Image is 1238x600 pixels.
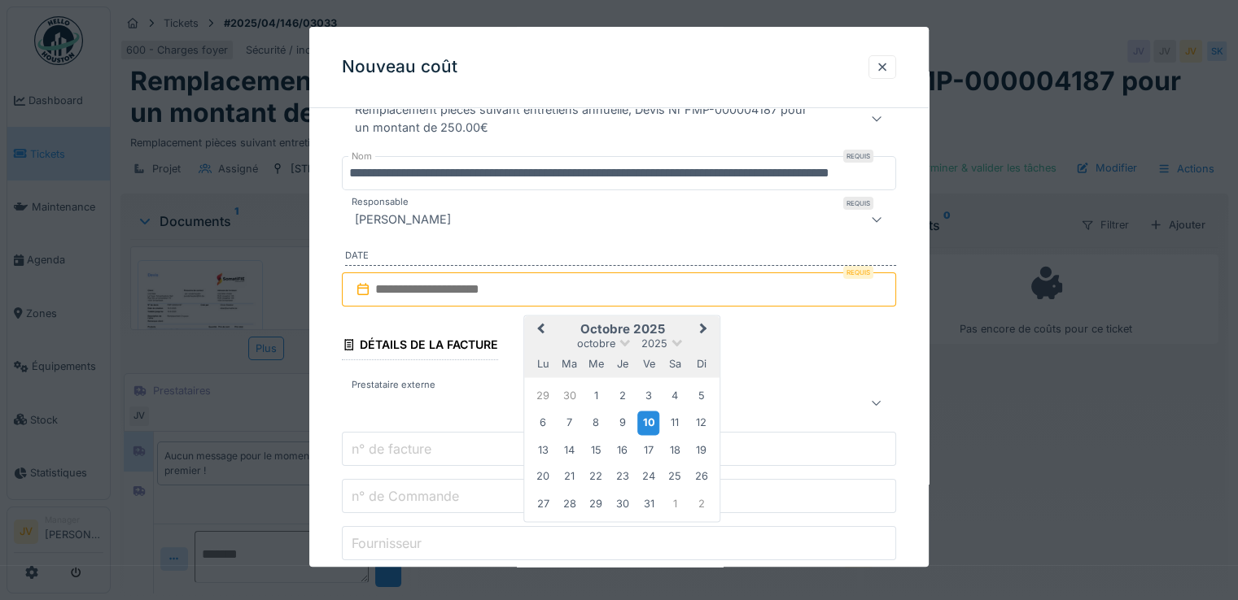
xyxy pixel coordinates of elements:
[611,385,633,407] div: Choose jeudi 2 octobre 2025
[611,466,633,488] div: Choose jeudi 23 octobre 2025
[342,57,457,77] h3: Nouveau coût
[558,354,580,376] div: mardi
[637,493,659,515] div: Choose vendredi 31 octobre 2025
[526,318,552,344] button: Previous Month
[611,493,633,515] div: Choose jeudi 30 octobre 2025
[664,493,686,515] div: Choose samedi 1 novembre 2025
[530,383,715,516] div: Month octobre, 2025
[690,354,712,376] div: dimanche
[611,354,633,376] div: jeudi
[558,493,580,515] div: Choose mardi 28 octobre 2025
[532,493,553,515] div: Choose lundi 27 octobre 2025
[524,323,720,337] h2: octobre 2025
[348,102,822,137] div: Remplacement pièces suivant entretiens annuelle, Devis Nr FMP-000004187 pour un montant de 250.00€
[348,210,457,229] div: [PERSON_NAME]
[348,533,425,553] label: Fournisseur
[843,197,873,210] div: Requis
[348,379,439,393] label: Prestataire externe
[348,150,375,163] label: Nom
[641,338,667,350] span: 2025
[664,466,686,488] div: Choose samedi 25 octobre 2025
[584,440,606,462] div: Choose mercredi 15 octobre 2025
[637,411,659,435] div: Choose vendredi 10 octobre 2025
[584,385,606,407] div: Choose mercredi 1 octobre 2025
[584,412,606,434] div: Choose mercredi 8 octobre 2025
[690,412,712,434] div: Choose dimanche 12 octobre 2025
[584,354,606,376] div: mercredi
[584,493,606,515] div: Choose mercredi 29 octobre 2025
[637,385,659,407] div: Choose vendredi 3 octobre 2025
[664,412,686,434] div: Choose samedi 11 octobre 2025
[345,249,896,267] label: Date
[664,440,686,462] div: Choose samedi 18 octobre 2025
[558,440,580,462] div: Choose mardi 14 octobre 2025
[690,493,712,515] div: Choose dimanche 2 novembre 2025
[348,439,435,459] label: n° de facture
[690,466,712,488] div: Choose dimanche 26 octobre 2025
[532,466,553,488] div: Choose lundi 20 octobre 2025
[558,412,580,434] div: Choose mardi 7 octobre 2025
[348,195,412,209] label: Responsable
[532,412,553,434] div: Choose lundi 6 octobre 2025
[664,385,686,407] div: Choose samedi 4 octobre 2025
[558,466,580,488] div: Choose mardi 21 octobre 2025
[843,150,873,163] div: Requis
[690,440,712,462] div: Choose dimanche 19 octobre 2025
[348,486,462,506] label: n° de Commande
[611,440,633,462] div: Choose jeudi 16 octobre 2025
[584,466,606,488] div: Choose mercredi 22 octobre 2025
[611,412,633,434] div: Choose jeudi 9 octobre 2025
[664,354,686,376] div: samedi
[693,318,719,344] button: Next Month
[342,333,498,361] div: Détails de la facture
[532,354,553,376] div: lundi
[843,267,873,280] div: Requis
[577,338,615,350] span: octobre
[690,385,712,407] div: Choose dimanche 5 octobre 2025
[532,440,553,462] div: Choose lundi 13 octobre 2025
[532,385,553,407] div: Choose lundi 29 septembre 2025
[637,440,659,462] div: Choose vendredi 17 octobre 2025
[637,354,659,376] div: vendredi
[558,385,580,407] div: Choose mardi 30 septembre 2025
[637,466,659,488] div: Choose vendredi 24 octobre 2025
